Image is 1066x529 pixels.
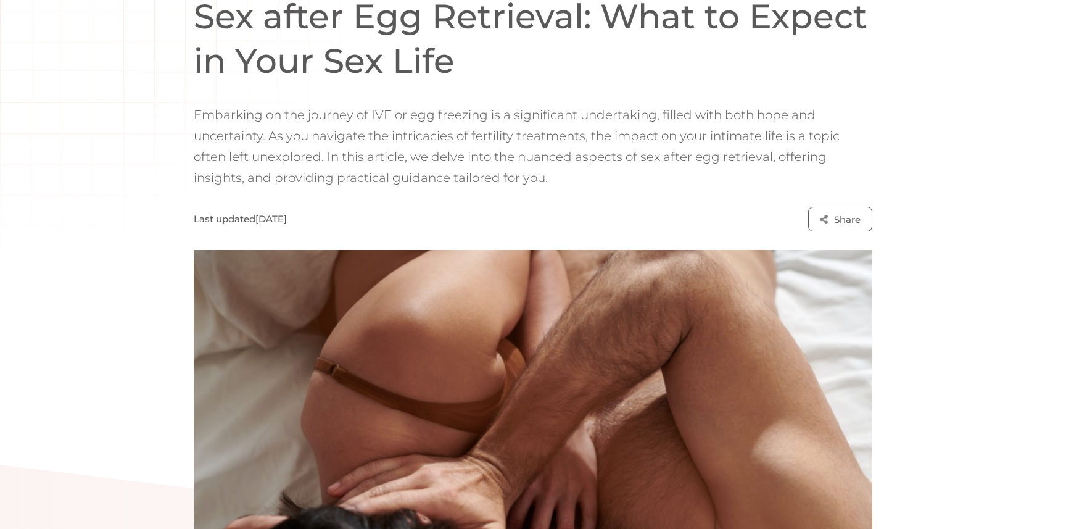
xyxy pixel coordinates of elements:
[808,207,872,231] a: Share
[194,213,255,225] div: Last updated
[255,213,287,225] div: [DATE]
[834,213,861,226] div: Share
[194,104,872,188] p: Embarking on the journey of IVF or egg freezing is a significant undertaking, filled with both ho...
[820,212,834,227] div: 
